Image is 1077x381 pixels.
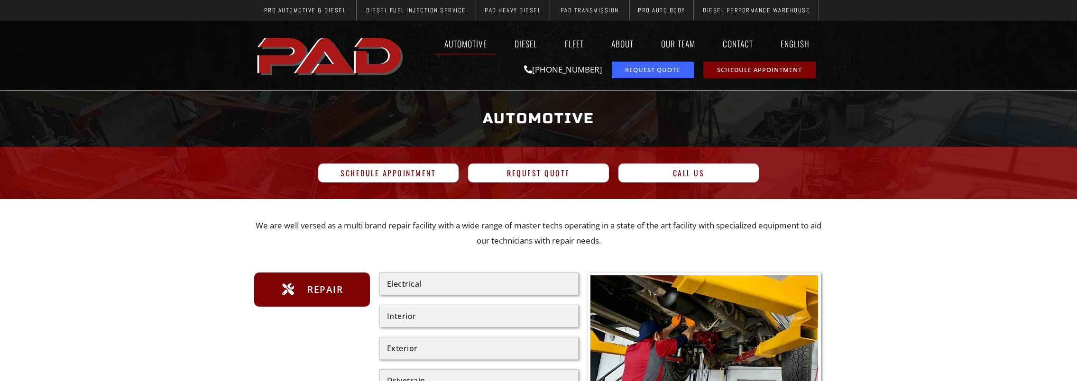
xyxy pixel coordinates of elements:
a: Automotive [435,33,496,54]
a: [PHONE_NUMBER] [524,64,602,75]
a: Request Quote [468,163,609,182]
a: request a service or repair quote [612,62,694,78]
a: Diesel [506,33,546,54]
span: Schedule Appointment [341,169,436,177]
span: PAD Heavy Diesel [485,7,541,13]
div: Interior [387,312,571,320]
span: PAD Transmission [561,7,619,13]
a: About [602,33,643,54]
a: English [772,33,823,54]
span: Call Us [673,169,705,177]
div: Exterior [387,345,571,352]
span: Repair [305,282,343,297]
span: Diesel Fuel Injection Service [366,7,466,13]
span: Request Quote [507,169,570,177]
a: Call Us [618,163,759,182]
a: Contact [714,33,762,54]
a: pro automotive and diesel home page [254,30,408,81]
nav: Menu [408,33,823,54]
img: The image shows the word "PAD" in bold, red, uppercase letters with a slight shadow effect. [254,30,408,81]
h1: Automotive [259,101,819,136]
span: Pro Auto Body [638,7,685,13]
span: Pro Automotive & Diesel [264,7,346,13]
a: schedule repair or service appointment [703,62,816,78]
span: Diesel Performance Warehouse [703,7,810,13]
span: Schedule Appointment [717,67,802,73]
a: Schedule Appointment [318,163,459,182]
p: We are well versed as a multi brand repair facility with a wide range of master techs operating i... [254,218,823,249]
a: Fleet [556,33,593,54]
span: Request Quote [625,67,680,73]
div: Electrical [387,280,571,288]
a: Our Team [652,33,704,54]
